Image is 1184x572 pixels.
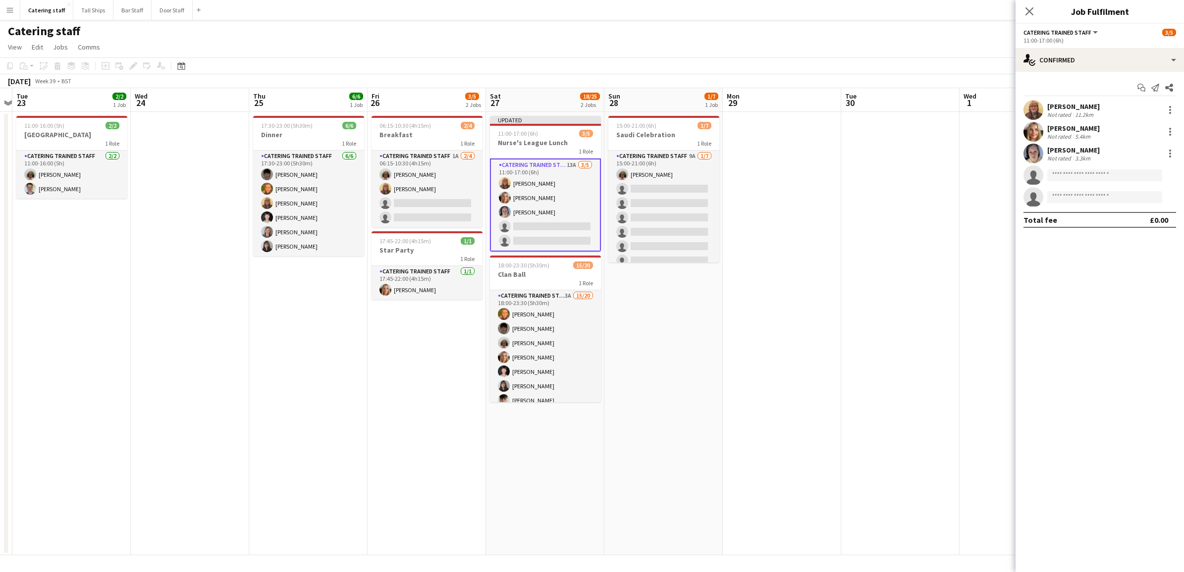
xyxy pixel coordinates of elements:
[372,151,483,227] app-card-role: Catering trained staff1A2/406:15-10:30 (4h15m)[PERSON_NAME][PERSON_NAME]
[370,97,379,108] span: 26
[608,151,719,270] app-card-role: Catering trained staff9A1/715:00-21:00 (6h)[PERSON_NAME]
[573,261,593,269] span: 15/20
[490,138,601,147] h3: Nurse's League Lunch
[844,97,857,108] span: 30
[106,122,119,129] span: 2/2
[698,122,711,129] span: 1/7
[372,266,483,300] app-card-role: Catering trained staff1/117:45-22:00 (4h15m)[PERSON_NAME]
[725,97,740,108] span: 29
[379,237,431,245] span: 17:45-22:00 (4h15m)
[53,43,68,52] span: Jobs
[1047,124,1100,133] div: [PERSON_NAME]
[465,93,479,100] span: 3/5
[488,97,501,108] span: 27
[16,92,28,101] span: Tue
[1016,48,1184,72] div: Confirmed
[1023,215,1057,225] div: Total fee
[8,24,80,39] h1: Catering staff
[372,231,483,300] app-job-card: 17:45-22:00 (4h15m)1/1Star Party1 RoleCatering trained staff1/117:45-22:00 (4h15m)[PERSON_NAME]
[4,41,26,53] a: View
[342,122,356,129] span: 6/6
[74,41,104,53] a: Comms
[490,116,601,252] app-job-card: Updated11:00-17:00 (6h)3/5Nurse's League Lunch1 RoleCatering trained staff13A3/511:00-17:00 (6h)[...
[1047,146,1100,155] div: [PERSON_NAME]
[1023,29,1091,36] span: Catering trained staff
[579,279,593,287] span: 1 Role
[1073,155,1092,162] div: 3.3km
[372,246,483,255] h3: Star Party
[704,93,718,100] span: 1/7
[579,130,593,137] span: 3/5
[580,93,600,100] span: 18/25
[8,43,22,52] span: View
[15,97,28,108] span: 23
[73,0,113,20] button: Tall Ships
[466,101,481,108] div: 2 Jobs
[607,97,620,108] span: 28
[372,92,379,101] span: Fri
[113,101,126,108] div: 1 Job
[78,43,100,52] span: Comms
[32,43,43,52] span: Edit
[152,0,193,20] button: Door Staff
[608,116,719,262] app-job-card: 15:00-21:00 (6h)1/7Saudi Celebration1 RoleCatering trained staff9A1/715:00-21:00 (6h)[PERSON_NAME]
[964,92,976,101] span: Wed
[1047,155,1073,162] div: Not rated
[608,92,620,101] span: Sun
[579,148,593,155] span: 1 Role
[1016,5,1184,18] h3: Job Fulfilment
[113,0,152,20] button: Bar Staff
[1047,133,1073,140] div: Not rated
[372,130,483,139] h3: Breakfast
[61,77,71,85] div: BST
[16,116,127,199] app-job-card: 11:00-16:00 (5h)2/2[GEOGRAPHIC_DATA]1 RoleCatering trained staff2/211:00-16:00 (5h)[PERSON_NAME][...
[1023,29,1099,36] button: Catering trained staff
[253,92,266,101] span: Thu
[261,122,313,129] span: 17:30-23:00 (5h30m)
[20,0,73,20] button: Catering staff
[28,41,47,53] a: Edit
[1047,102,1100,111] div: [PERSON_NAME]
[112,93,126,100] span: 2/2
[253,151,364,256] app-card-role: Catering trained staff6/617:30-23:00 (5h30m)[PERSON_NAME][PERSON_NAME][PERSON_NAME][PERSON_NAME][...
[49,41,72,53] a: Jobs
[490,92,501,101] span: Sat
[490,270,601,279] h3: Clan Ball
[253,116,364,256] app-job-card: 17:30-23:00 (5h30m)6/6Dinner1 RoleCatering trained staff6/617:30-23:00 (5h30m)[PERSON_NAME][PERSO...
[342,140,356,147] span: 1 Role
[1047,111,1073,118] div: Not rated
[8,76,31,86] div: [DATE]
[379,122,431,129] span: 06:15-10:30 (4h15m)
[372,116,483,227] app-job-card: 06:15-10:30 (4h15m)2/4Breakfast1 RoleCatering trained staff1A2/406:15-10:30 (4h15m)[PERSON_NAME][...
[490,158,601,252] app-card-role: Catering trained staff13A3/511:00-17:00 (6h)[PERSON_NAME][PERSON_NAME][PERSON_NAME]
[461,122,475,129] span: 2/4
[498,261,549,269] span: 18:00-23:30 (5h30m)
[1162,29,1176,36] span: 3/5
[135,92,148,101] span: Wed
[252,97,266,108] span: 25
[16,130,127,139] h3: [GEOGRAPHIC_DATA]
[490,256,601,402] app-job-card: 18:00-23:30 (5h30m)15/20Clan Ball1 RoleCatering trained staff3A15/2018:00-23:30 (5h30m)[PERSON_NA...
[105,140,119,147] span: 1 Role
[1073,111,1095,118] div: 11.2km
[1073,133,1092,140] div: 5.4km
[608,130,719,139] h3: Saudi Celebration
[616,122,656,129] span: 15:00-21:00 (6h)
[253,130,364,139] h3: Dinner
[24,122,64,129] span: 11:00-16:00 (5h)
[1023,37,1176,44] div: 11:00-17:00 (6h)
[697,140,711,147] span: 1 Role
[705,101,718,108] div: 1 Job
[498,130,538,137] span: 11:00-17:00 (6h)
[460,255,475,262] span: 1 Role
[349,93,363,100] span: 6/6
[1150,215,1168,225] div: £0.00
[16,151,127,199] app-card-role: Catering trained staff2/211:00-16:00 (5h)[PERSON_NAME][PERSON_NAME]
[461,237,475,245] span: 1/1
